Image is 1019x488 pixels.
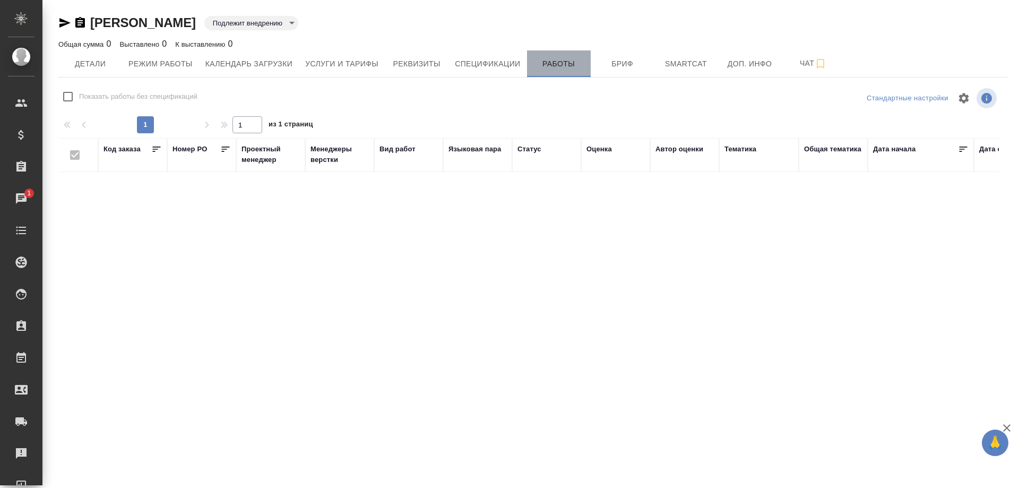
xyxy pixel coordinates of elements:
[586,144,612,155] div: Оценка
[455,57,520,71] span: Спецификации
[979,144,1018,155] div: Дата сдачи
[986,432,1004,454] span: 🙏
[205,57,293,71] span: Календарь загрузки
[90,15,196,30] a: [PERSON_NAME]
[241,144,300,165] div: Проектный менеджер
[310,144,369,165] div: Менеджеры верстки
[533,57,584,71] span: Работы
[814,57,827,70] svg: Подписаться
[873,144,916,155] div: Дата начала
[210,19,286,28] button: Подлежит внедрению
[58,38,111,50] div: 0
[175,40,228,48] p: К выставлению
[58,16,71,29] button: Скопировать ссылку для ЯМессенджера
[79,91,197,102] span: Показать работы без спецификаций
[120,38,167,50] div: 0
[977,88,999,108] span: Посмотреть информацию
[448,144,502,155] div: Языковая пара
[65,57,116,71] span: Детали
[3,185,40,212] a: 1
[175,38,232,50] div: 0
[103,144,141,155] div: Код заказа
[804,144,861,155] div: Общая тематика
[74,16,87,29] button: Скопировать ссылку
[128,57,193,71] span: Режим работы
[655,144,703,155] div: Автор оценки
[951,85,977,111] span: Настроить таблицу
[269,118,313,133] span: из 1 страниц
[517,144,541,155] div: Статус
[661,57,712,71] span: Smartcat
[305,57,378,71] span: Услуги и тарифы
[204,16,298,30] div: Подлежит внедрению
[724,144,756,155] div: Тематика
[788,57,839,70] span: Чат
[58,40,106,48] p: Общая сумма
[120,40,162,48] p: Выставлено
[21,188,37,199] span: 1
[724,57,775,71] span: Доп. инфо
[982,430,1008,456] button: 🙏
[864,90,951,107] div: split button
[391,57,442,71] span: Реквизиты
[597,57,648,71] span: Бриф
[379,144,416,155] div: Вид работ
[172,144,207,155] div: Номер PO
